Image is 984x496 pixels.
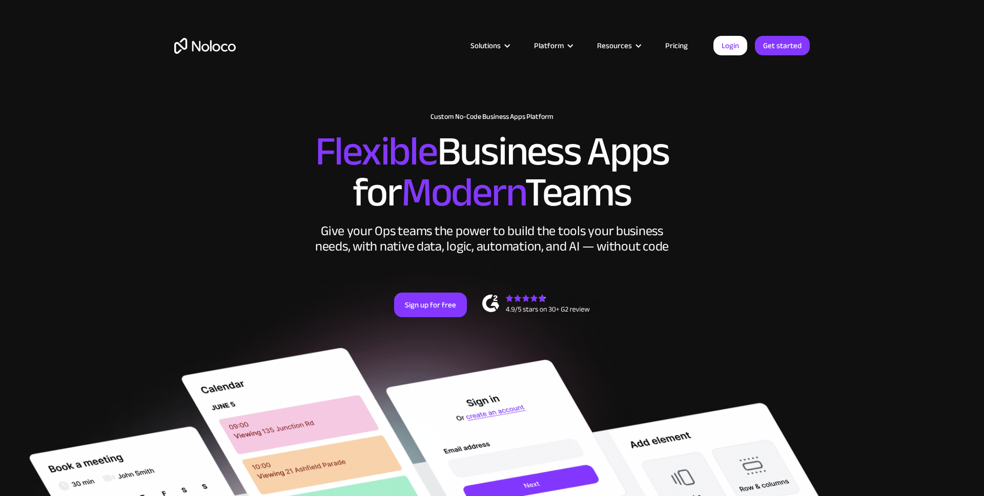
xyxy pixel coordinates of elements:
span: Modern [401,154,525,231]
a: Get started [755,36,810,55]
a: Sign up for free [394,293,467,317]
div: Platform [534,39,564,52]
span: Flexible [315,113,437,190]
h2: Business Apps for Teams [174,131,810,213]
div: Resources [597,39,632,52]
h1: Custom No-Code Business Apps Platform [174,113,810,121]
div: Resources [584,39,652,52]
div: Give your Ops teams the power to build the tools your business needs, with native data, logic, au... [313,223,671,254]
div: Solutions [458,39,521,52]
a: home [174,38,236,54]
a: Login [713,36,747,55]
a: Pricing [652,39,701,52]
div: Platform [521,39,584,52]
div: Solutions [470,39,501,52]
